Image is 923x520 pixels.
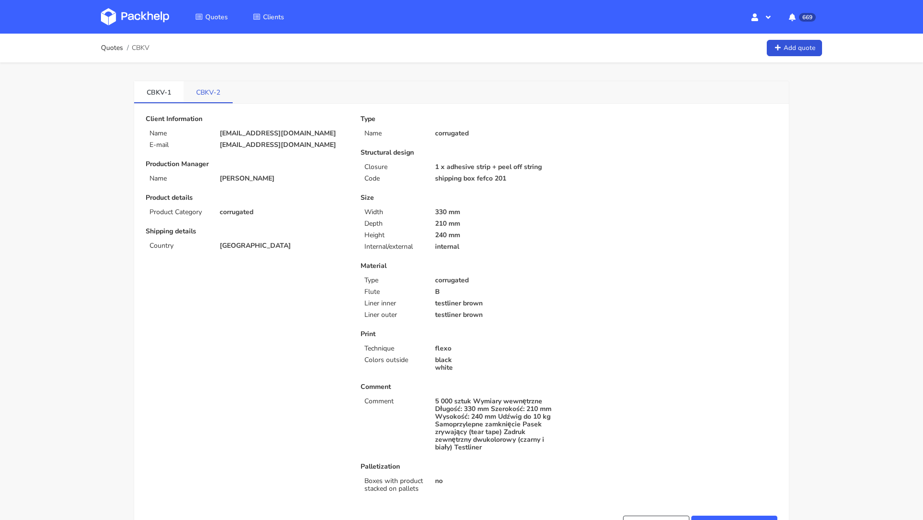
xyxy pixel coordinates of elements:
[220,175,347,182] p: [PERSON_NAME]
[364,175,423,182] p: Code
[435,277,562,284] p: corrugated
[150,208,208,216] p: Product Category
[101,38,150,58] nav: breadcrumb
[435,477,562,485] p: no
[184,8,239,25] a: Quotes
[150,141,208,149] p: E-mail
[101,44,123,52] a: Quotes
[146,115,347,123] p: Client Information
[361,262,562,270] p: Material
[241,8,296,25] a: Clients
[799,13,816,22] span: 669
[220,141,347,149] p: [EMAIL_ADDRESS][DOMAIN_NAME]
[364,163,423,171] p: Closure
[435,220,562,228] p: 210 mm
[361,194,562,202] p: Size
[364,243,423,251] p: Internal/external
[435,231,562,239] p: 240 mm
[435,300,562,307] p: testliner brown
[146,228,347,235] p: Shipping details
[364,130,423,137] p: Name
[781,8,822,25] button: 669
[220,242,347,250] p: [GEOGRAPHIC_DATA]
[435,243,562,251] p: internal
[767,40,822,57] a: Add quote
[364,477,423,493] p: Boxes with product stacked on pallets
[364,231,423,239] p: Height
[263,12,284,22] span: Clients
[132,44,150,52] span: CBKV
[364,288,423,296] p: Flute
[134,81,184,102] a: CBKV-1
[101,8,169,25] img: Dashboard
[364,208,423,216] p: Width
[435,364,562,372] p: white
[435,345,562,352] p: flexo
[220,208,347,216] p: corrugated
[361,149,562,157] p: Structural design
[361,330,562,338] p: Print
[150,175,208,182] p: Name
[205,12,228,22] span: Quotes
[364,277,423,284] p: Type
[150,130,208,137] p: Name
[364,345,423,352] p: Technique
[150,242,208,250] p: Country
[435,288,562,296] p: B
[146,194,347,202] p: Product details
[364,356,423,364] p: Colors outside
[146,160,347,168] p: Production Manager
[364,220,423,228] p: Depth
[364,311,423,319] p: Liner outer
[435,130,562,137] p: corrugated
[435,208,562,216] p: 330 mm
[435,163,562,171] p: 1 x adhesive strip + peel off string
[435,398,562,451] p: 5 000 sztuk Wymiary wewnętrzne Długość: 330 mm Szerokość: 210 mm Wysokość: 240 mm Udźwig do 10 kg...
[361,383,562,391] p: Comment
[435,175,562,182] p: shipping box fefco 201
[220,130,347,137] p: [EMAIL_ADDRESS][DOMAIN_NAME]
[435,356,562,364] p: black
[361,115,562,123] p: Type
[364,398,423,405] p: Comment
[364,300,423,307] p: Liner inner
[361,463,562,471] p: Palletization
[435,311,562,319] p: testliner brown
[184,81,233,102] a: CBKV-2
